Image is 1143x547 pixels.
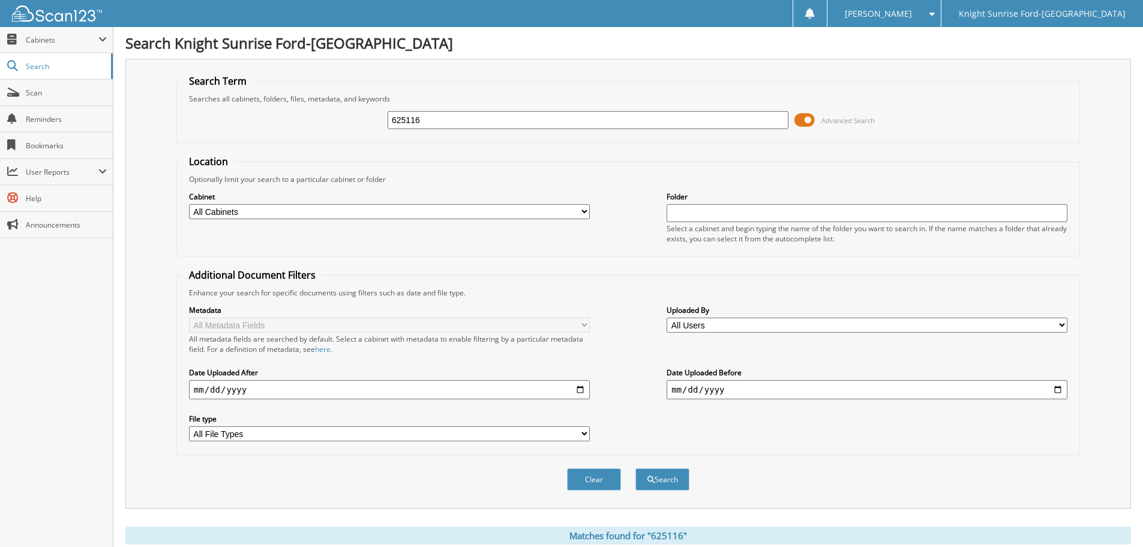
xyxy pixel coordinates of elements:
div: Select a cabinet and begin typing the name of the folder you want to search in. If the name match... [667,223,1067,244]
span: [PERSON_NAME] [845,10,912,17]
span: Reminders [26,114,107,124]
img: scan123-logo-white.svg [12,5,102,22]
legend: Search Term [183,74,253,88]
span: Help [26,193,107,204]
span: Scan [26,88,107,98]
span: Bookmarks [26,141,107,151]
div: Matches found for "625116" [125,527,1131,545]
legend: Location [183,155,234,168]
div: Enhance your search for specific documents using filters such as date and file type. [183,288,1073,298]
button: Clear [567,468,621,491]
label: File type [189,414,590,424]
label: Metadata [189,305,590,315]
span: Knight Sunrise Ford-[GEOGRAPHIC_DATA] [959,10,1126,17]
label: Folder [667,192,1067,202]
span: Search [26,61,105,71]
label: Cabinet [189,192,590,202]
div: Searches all cabinets, folders, files, metadata, and keywords [183,94,1073,104]
div: Optionally limit your search to a particular cabinet or folder [183,174,1073,184]
input: start [189,380,590,399]
label: Date Uploaded Before [667,367,1067,378]
span: User Reports [26,167,98,177]
label: Date Uploaded After [189,367,590,378]
span: Cabinets [26,35,98,45]
legend: Additional Document Filters [183,268,322,282]
a: here [315,344,331,354]
label: Uploaded By [667,305,1067,315]
span: Announcements [26,220,107,230]
h1: Search Knight Sunrise Ford-[GEOGRAPHIC_DATA] [125,33,1131,53]
div: All metadata fields are searched by default. Select a cabinet with metadata to enable filtering b... [189,334,590,354]
button: Search [635,468,689,491]
input: end [667,380,1067,399]
span: Advanced Search [821,116,875,125]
